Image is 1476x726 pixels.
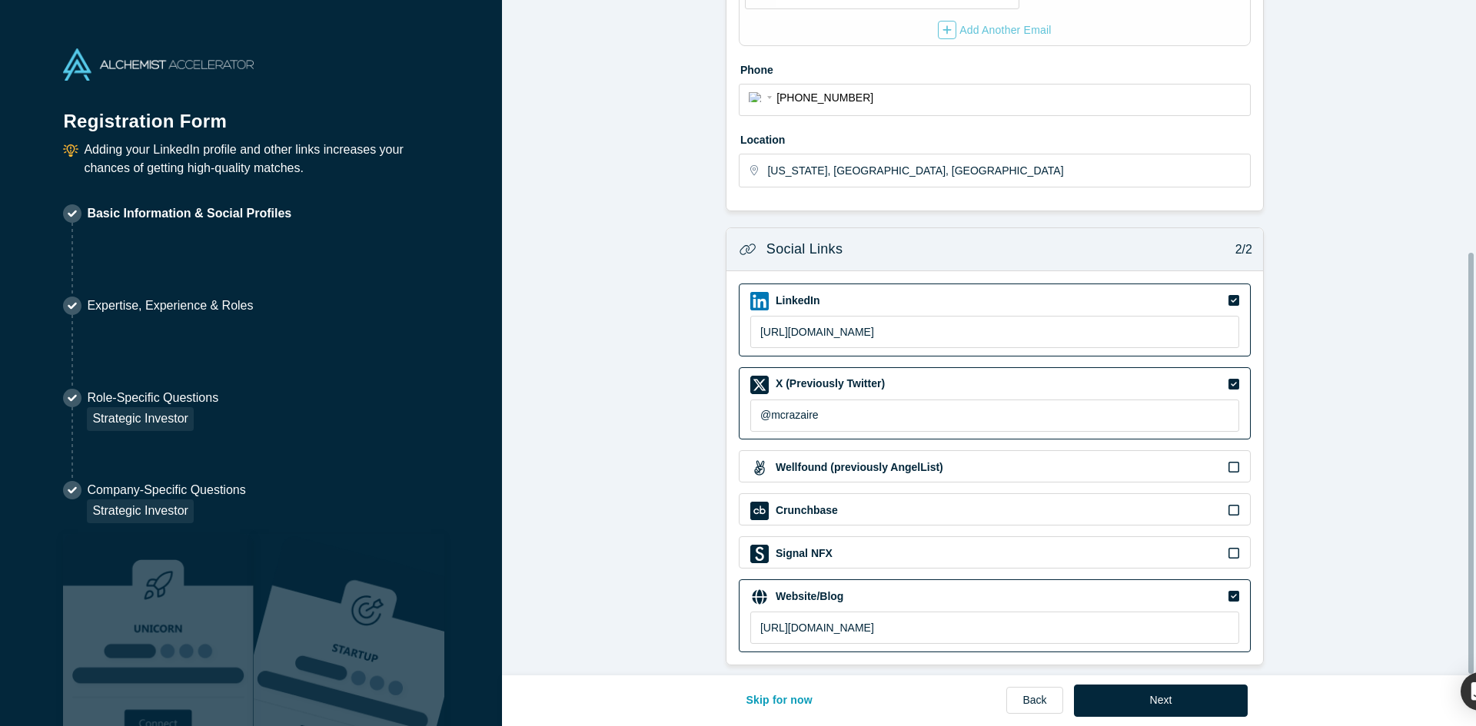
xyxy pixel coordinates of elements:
p: Company-Specific Questions [87,481,245,499]
input: Enter a location [767,154,1248,187]
img: X (Previously Twitter) icon [750,376,769,394]
img: Signal NFX icon [750,545,769,563]
img: Crunchbase icon [750,502,769,520]
label: Signal NFX [774,545,833,562]
p: Expertise, Experience & Roles [87,297,253,315]
p: Role-Specific Questions [87,389,218,407]
div: Signal NFX iconSignal NFX [739,536,1251,569]
img: Alchemist Accelerator Logo [63,48,254,81]
h1: Registration Form [63,91,438,135]
div: X (Previously Twitter) iconX (Previously Twitter) [739,367,1251,440]
button: Add Another Email [937,20,1052,40]
label: Phone [739,57,1251,78]
div: Add Another Email [938,21,1052,39]
label: Crunchbase [774,502,838,519]
div: Wellfound (previously AngelList) iconWellfound (previously AngelList) [739,450,1251,482]
img: LinkedIn icon [750,292,769,310]
img: Website/Blog icon [750,588,769,606]
label: Location [739,127,1251,148]
div: Website/Blog iconWebsite/Blog [739,579,1251,652]
div: Strategic Investor [87,499,194,523]
img: Wellfound (previously AngelList) icon [750,459,769,477]
label: Website/Blog [774,588,843,605]
label: X (Previously Twitter) [774,376,885,392]
h3: Social Links [766,239,843,260]
label: LinkedIn [774,293,820,309]
button: Next [1074,685,1248,717]
a: Back [1006,687,1062,714]
div: LinkedIn iconLinkedIn [739,283,1251,356]
label: Wellfound (previously AngelList) [774,459,943,476]
div: Crunchbase iconCrunchbase [739,493,1251,525]
button: Skip for now [730,685,829,717]
p: Basic Information & Social Profiles [87,204,291,223]
div: Strategic Investor [87,407,194,431]
p: 2/2 [1227,240,1252,259]
p: Adding your LinkedIn profile and other links increases your chances of getting high-quality matches. [84,141,438,177]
